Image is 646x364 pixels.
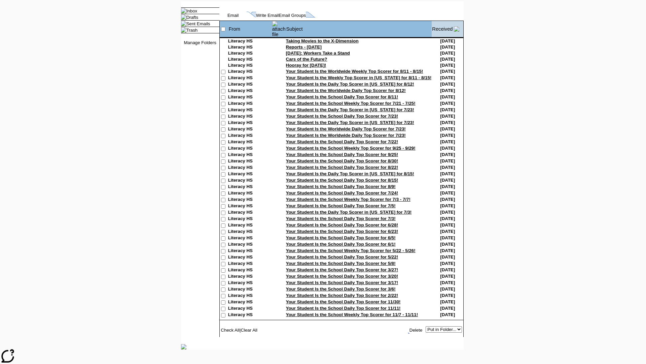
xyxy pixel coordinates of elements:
nobr: [DATE] [440,94,455,99]
nobr: [DATE] [440,139,455,144]
td: Literacy HS [228,178,272,184]
a: Cars of the Future? [286,57,327,62]
a: Your Student Is the Worldwide Daily Top Scorer for 7/23! [286,126,406,131]
a: Your Student Is the Worldwide Weekly Top Scorer for 8/11 - 8/15! [286,69,423,74]
img: table_footer_right.gif [456,343,464,350]
td: Literacy HS [228,197,272,203]
nobr: [DATE] [440,203,455,208]
a: Your Student Is the School Weekly Top Scorer for 7/21 - 7/25! [286,101,416,106]
nobr: [DATE] [440,82,455,87]
td: Literacy HS [228,38,272,44]
td: Literacy HS [228,51,272,57]
a: Inbox [186,8,198,13]
a: Your Student Is the Worldwide Daily Top Scorer for 7/23! [286,133,406,138]
td: Literacy HS [228,44,272,51]
td: Literacy HS [228,126,272,133]
nobr: [DATE] [440,165,455,170]
a: Clear All [241,328,257,333]
nobr: [DATE] [440,261,455,266]
a: From [229,26,240,32]
td: Literacy HS [228,165,272,171]
a: Your Student Is the School Daily Top Scorer for 7/5! [286,203,396,208]
nobr: [DATE] [440,242,455,247]
td: Literacy HS [228,306,272,312]
td: Literacy HS [228,235,272,242]
td: Literacy HS [228,57,272,63]
td: Literacy HS [228,101,272,107]
a: Email [227,13,239,18]
nobr: [DATE] [440,229,455,234]
td: Literacy HS [228,75,272,82]
nobr: [DATE] [440,44,455,50]
a: Your Student Is the School Daily Top Scorer for 7/23! [286,114,398,119]
nobr: [DATE] [440,63,455,68]
nobr: [DATE] [440,152,455,157]
a: Your Student Is the Daily Top Scorer in [US_STATE] for 7/3! [286,210,412,215]
nobr: [DATE] [440,267,455,272]
td: Literacy HS [228,293,272,299]
a: Your Student Is the School Daily Top Scorer for 8/11! [286,94,398,99]
nobr: [DATE] [440,126,455,131]
nobr: [DATE] [440,51,455,56]
td: Literacy HS [228,139,272,146]
nobr: [DATE] [440,69,455,74]
a: Your Student Is the School Daily Top Scorer for 7/3! [286,216,396,221]
nobr: [DATE] [440,248,455,253]
a: Your Student Is the Daily Top Scorer in [US_STATE] for 8/12! [286,82,414,87]
nobr: [DATE] [440,216,455,221]
td: Literacy HS [228,229,272,235]
a: Subject [286,26,303,32]
a: Received [432,26,453,32]
a: Your Student Is the School Daily Top Scorer for 8/22! [286,165,398,170]
nobr: [DATE] [440,146,455,151]
td: Literacy HS [228,254,272,261]
img: folder_icon.gif [181,21,186,26]
nobr: [DATE] [440,178,455,183]
nobr: [DATE] [440,38,455,43]
a: Your Student Is the School Daily Top Scorer for 5/22! [286,254,398,260]
nobr: [DATE] [440,222,455,227]
img: table_footer_left.gif [181,344,186,350]
img: folder_icon.gif [181,27,186,33]
a: Your Student Is the School Daily Top Scorer for 5/8! [286,261,396,266]
nobr: [DATE] [440,158,455,163]
td: Literacy HS [228,69,272,75]
td: Literacy HS [228,133,272,139]
a: Your Student Is the School Weekly Top Scorer for 9/25 - 9/29! [286,146,416,151]
a: Your Student Is the School Weekly Top Scorer for 7/3 - 7/7! [286,197,410,202]
a: Your Student Is the Daily Top Scorer in [US_STATE] for 8/15! [286,171,414,176]
td: Literacy HS [228,158,272,165]
nobr: [DATE] [440,101,455,106]
nobr: [DATE] [440,184,455,189]
nobr: [DATE] [440,312,455,317]
nobr: [DATE] [440,254,455,260]
td: | [220,326,290,334]
a: Your Student Is the School Daily Top Scorer for 6/28! [286,222,398,227]
a: Your Student Is the School Daily Top Scorer for 6/23! [286,229,398,234]
td: Literacy HS [228,146,272,152]
td: Literacy HS [228,267,272,274]
td: Literacy HS [228,107,272,114]
img: attach file [272,21,286,37]
nobr: [DATE] [440,190,455,195]
td: Literacy HS [228,190,272,197]
td: Literacy HS [228,312,272,318]
nobr: [DATE] [440,75,455,80]
a: Your Student Is the School Daily Top Scorer for 3/20! [286,274,398,279]
a: Your Student Is the School Daily Top Scorer for 3/6! [286,286,396,292]
nobr: [DATE] [440,210,455,215]
td: Literacy HS [228,88,272,94]
td: Literacy HS [228,152,272,158]
td: Literacy HS [228,203,272,210]
img: folder_icon_pick.gif [181,8,186,13]
a: Your Student Is the School Daily Top Scorer for 8/30! [286,158,398,163]
a: Email Groups [279,13,306,18]
a: Your Student Is the School Daily Top Scorer for 11/30! [286,299,401,304]
td: Literacy HS [228,299,272,306]
nobr: [DATE] [440,280,455,285]
a: Your Student Is the School Daily Top Scorer for 7/24! [286,190,398,195]
a: Trash [186,28,198,33]
a: Your Student Is the Worldwide Daily Top Scorer for 8/12! [286,88,406,93]
img: arrow_down.gif [454,26,459,32]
